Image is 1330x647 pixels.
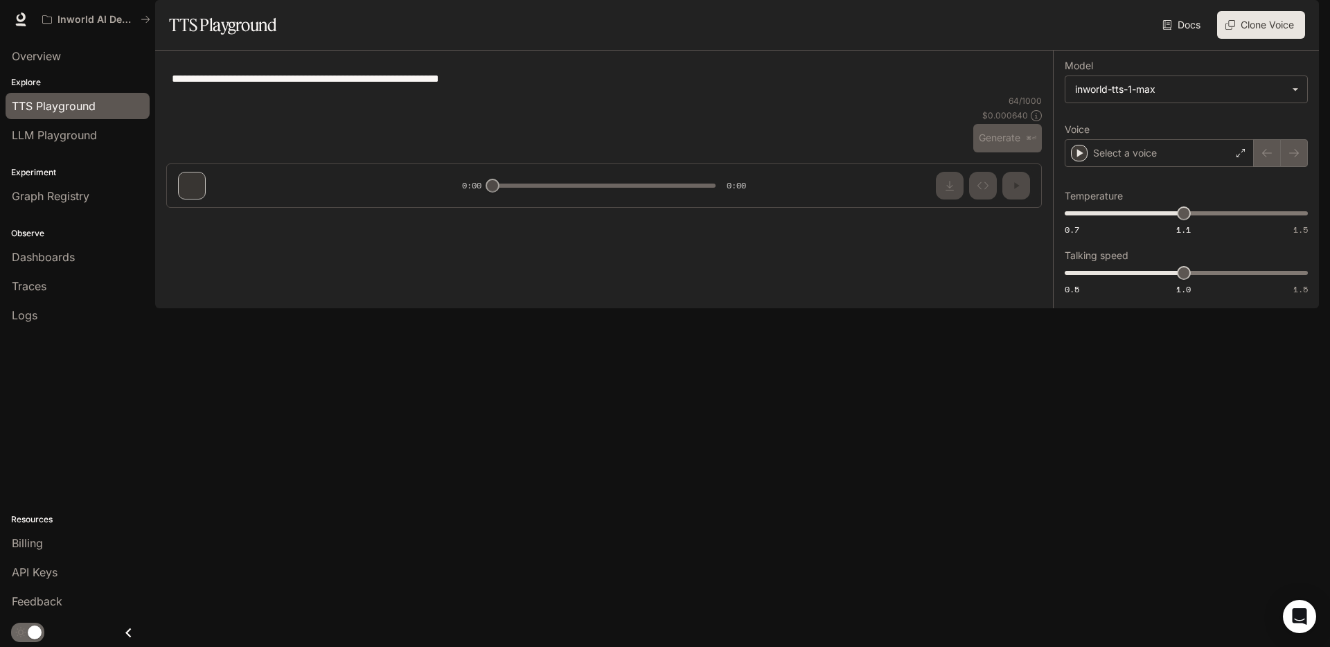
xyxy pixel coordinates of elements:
div: inworld-tts-1-max [1065,76,1307,103]
p: Voice [1065,125,1090,134]
p: 64 / 1000 [1009,95,1042,107]
span: 0.5 [1065,283,1079,295]
span: 1.5 [1293,283,1308,295]
p: Model [1065,61,1093,71]
span: 1.5 [1293,224,1308,236]
p: Select a voice [1093,146,1157,160]
button: Clone Voice [1217,11,1305,39]
span: 0.7 [1065,224,1079,236]
div: inworld-tts-1-max [1075,82,1285,96]
div: Open Intercom Messenger [1283,600,1316,633]
p: Inworld AI Demos [57,14,135,26]
span: 1.1 [1176,224,1191,236]
h1: TTS Playground [169,11,276,39]
p: Temperature [1065,191,1123,201]
a: Docs [1160,11,1206,39]
p: $ 0.000640 [982,109,1028,121]
p: Talking speed [1065,251,1128,260]
button: All workspaces [36,6,157,33]
span: 1.0 [1176,283,1191,295]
